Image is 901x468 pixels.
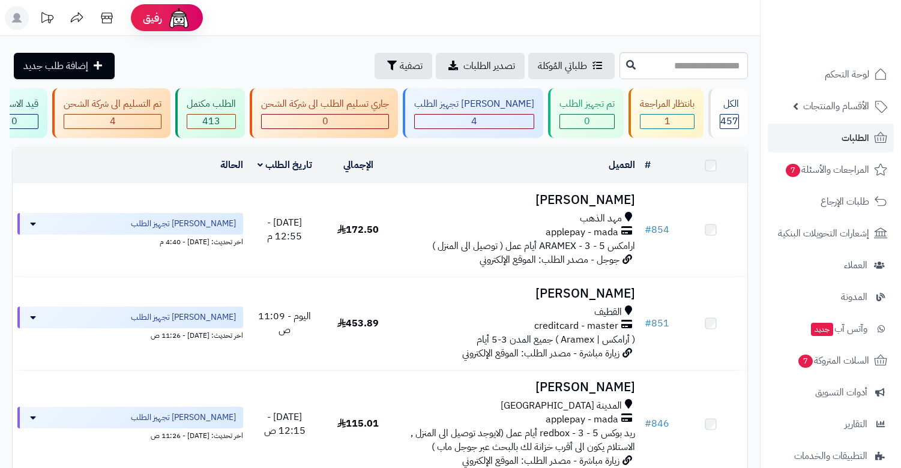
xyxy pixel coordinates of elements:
[841,289,867,305] span: المدونة
[609,158,635,172] a: العميل
[432,239,635,253] span: ارامكس ARAMEX - 3 - 5 أيام عمل ( توصيل الى المنزل )
[375,53,432,79] button: تصفية
[645,416,651,431] span: #
[626,88,706,138] a: بانتظار المراجعة 1
[594,305,622,319] span: القطيف
[400,59,423,73] span: تصفية
[768,314,894,343] a: وآتس آبجديد
[64,97,161,111] div: تم التسليم الى شركة الشحن
[131,311,236,323] span: [PERSON_NAME] تجهيز الطلب
[32,6,62,33] a: تحديثات المنصة
[528,53,615,79] a: طلباتي المُوكلة
[343,158,373,172] a: الإجمالي
[546,226,618,239] span: applepay - mada
[462,346,619,361] span: زيارة مباشرة - مصدر الطلب: الموقع الإلكتروني
[173,88,247,138] a: الطلب مكتمل 413
[411,426,635,454] span: ريد بوكس redbox - 3 - 5 أيام عمل (لايوجد توصيل الى المنزل , الاستلام يكون الى أقرب خزانة لك بالبح...
[480,253,619,267] span: جوجل - مصدر الطلب: الموقع الإلكتروني
[538,59,587,73] span: طلباتي المُوكلة
[110,114,116,128] span: 4
[337,316,379,331] span: 453.89
[17,428,243,441] div: اخر تحديث: [DATE] - 11:26 ص
[337,223,379,237] span: 172.50
[337,416,379,431] span: 115.01
[436,53,525,79] a: تصدير الطلبات
[825,66,869,83] span: لوحة التحكم
[167,6,191,30] img: ai-face.png
[262,115,388,128] div: 0
[785,161,869,178] span: المراجعات والأسئلة
[768,155,894,184] a: المراجعات والأسئلة7
[664,114,670,128] span: 1
[560,115,614,128] div: 0
[706,88,750,138] a: الكل457
[768,187,894,216] a: طلبات الإرجاع
[23,59,88,73] span: إضافة طلب جديد
[797,352,869,369] span: السلات المتروكة
[258,158,312,172] a: تاريخ الطلب
[202,114,220,128] span: 413
[261,97,389,111] div: جاري تسليم الطلب الى شركة الشحن
[842,130,869,146] span: الطلبات
[819,32,890,58] img: logo-2.png
[14,53,115,79] a: إضافة طلب جديد
[64,115,161,128] div: 4
[17,235,243,247] div: اخر تحديث: [DATE] - 4:40 م
[645,316,669,331] a: #851
[645,316,651,331] span: #
[131,218,236,230] span: [PERSON_NAME] تجهيز الطلب
[463,59,515,73] span: تصدير الطلبات
[720,97,739,111] div: الكل
[220,158,243,172] a: الحالة
[400,287,635,301] h3: [PERSON_NAME]
[810,320,867,337] span: وآتس آب
[264,410,306,438] span: [DATE] - 12:15 ص
[768,219,894,248] a: إشعارات التحويلات البنكية
[768,60,894,89] a: لوحة التحكم
[584,114,590,128] span: 0
[546,88,626,138] a: تم تجهيز الطلب 0
[322,114,328,128] span: 0
[400,380,635,394] h3: [PERSON_NAME]
[768,346,894,375] a: السلات المتروكة7
[821,193,869,210] span: طلبات الإرجاع
[645,223,651,237] span: #
[768,283,894,311] a: المدونة
[815,384,867,401] span: أدوات التسويق
[131,412,236,424] span: [PERSON_NAME] تجهيز الطلب
[768,124,894,152] a: الطلبات
[778,225,869,242] span: إشعارات التحويلات البنكية
[640,115,694,128] div: 1
[786,164,800,177] span: 7
[844,257,867,274] span: العملاء
[645,158,651,172] a: #
[798,355,813,368] span: 7
[258,309,311,337] span: اليوم - 11:09 ص
[559,97,615,111] div: تم تجهيز الطلب
[471,114,477,128] span: 4
[187,115,235,128] div: 413
[247,88,400,138] a: جاري تسليم الطلب الى شركة الشحن 0
[645,416,669,431] a: #846
[768,251,894,280] a: العملاء
[546,413,618,427] span: applepay - mada
[794,448,867,464] span: التطبيقات والخدمات
[414,97,534,111] div: [PERSON_NAME] تجهيز الطلب
[17,328,243,341] div: اخر تحديث: [DATE] - 11:26 ص
[501,399,622,413] span: المدينة [GEOGRAPHIC_DATA]
[720,114,738,128] span: 457
[477,332,635,347] span: ( أرامكس | Aramex ) جميع المدن 3-5 أيام
[845,416,867,433] span: التقارير
[143,11,162,25] span: رفيق
[768,410,894,439] a: التقارير
[768,378,894,407] a: أدوات التسويق
[640,97,695,111] div: بانتظار المراجعة
[803,98,869,115] span: الأقسام والمنتجات
[50,88,173,138] a: تم التسليم الى شركة الشحن 4
[267,215,302,244] span: [DATE] - 12:55 م
[400,193,635,207] h3: [PERSON_NAME]
[645,223,669,237] a: #854
[462,454,619,468] span: زيارة مباشرة - مصدر الطلب: الموقع الإلكتروني
[187,97,236,111] div: الطلب مكتمل
[11,114,17,128] span: 0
